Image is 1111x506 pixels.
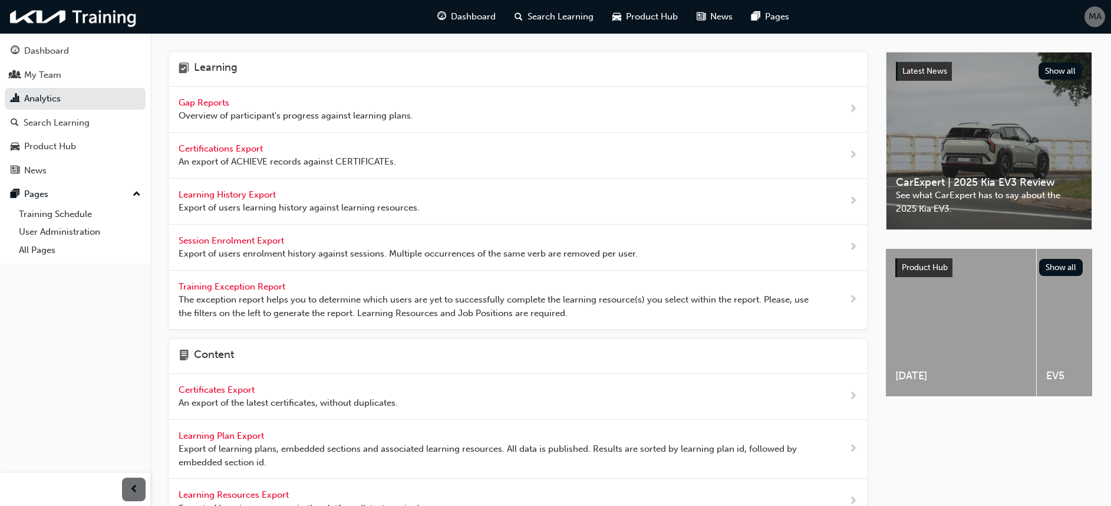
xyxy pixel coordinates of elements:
[179,235,286,246] span: Session Enrolment Export
[5,38,146,183] button: DashboardMy TeamAnalyticsSearch LearningProduct HubNews
[765,10,789,24] span: Pages
[179,189,278,200] span: Learning History Export
[451,10,496,24] span: Dashboard
[5,136,146,157] a: Product Hub
[179,385,257,395] span: Certificates Export
[849,293,858,307] span: next-icon
[24,188,48,201] div: Pages
[849,194,858,209] span: next-icon
[849,442,858,456] span: next-icon
[896,62,1082,81] a: Latest NewsShow all
[11,142,19,152] span: car-icon
[169,374,867,420] a: Certificates Export An export of the latest certificates, without duplicates.next-icon
[6,5,141,29] img: kia-training
[169,133,867,179] a: Certifications Export An export of ACHIEVE records against CERTIFICATEs.next-icon
[179,97,232,108] span: Gap Reports
[179,293,811,320] span: The exception report helps you to determine which users are yet to successfully complete the lear...
[179,143,265,154] span: Certifications Export
[11,166,19,176] span: news-icon
[5,112,146,134] a: Search Learning
[603,5,687,29] a: car-iconProduct Hub
[179,247,638,261] span: Export of users enrolment history against sessions. Multiple occurrences of the same verb are rem...
[886,249,1036,396] a: [DATE]
[742,5,799,29] a: pages-iconPages
[169,420,867,479] a: Learning Plan Export Export of learning plans, embedded sections and associated learning resource...
[902,66,947,76] span: Latest News
[194,61,238,77] h4: Learning
[179,489,291,500] span: Learning Resources Export
[5,183,146,205] button: Pages
[14,223,146,241] a: User Administration
[24,116,90,130] div: Search Learning
[1089,10,1102,24] span: MA
[179,431,266,441] span: Learning Plan Export
[5,160,146,182] a: News
[849,240,858,255] span: next-icon
[751,9,760,24] span: pages-icon
[902,262,948,272] span: Product Hub
[11,46,19,57] span: guage-icon
[179,349,189,364] span: page-icon
[886,52,1092,230] a: Latest NewsShow allCarExpert | 2025 Kia EV3 ReviewSee what CarExpert has to say about the 2025 Ki...
[515,9,523,24] span: search-icon
[626,10,678,24] span: Product Hub
[179,281,288,292] span: Training Exception Report
[849,148,858,163] span: next-icon
[179,155,396,169] span: An export of ACHIEVE records against CERTIFICATEs.
[5,64,146,86] a: My Team
[5,88,146,110] a: Analytics
[687,5,742,29] a: news-iconNews
[1084,6,1105,27] button: MA
[194,349,234,364] h4: Content
[11,70,19,81] span: people-icon
[11,118,19,129] span: search-icon
[896,189,1082,215] span: See what CarExpert has to say about the 2025 Kia EV3.
[24,140,76,153] div: Product Hub
[14,241,146,259] a: All Pages
[169,87,867,133] a: Gap Reports Overview of participant's progress against learning plans.next-icon
[697,9,705,24] span: news-icon
[130,482,139,497] span: prev-icon
[505,5,603,29] a: search-iconSearch Learning
[24,68,61,82] div: My Team
[24,164,47,178] div: News
[133,187,141,202] span: up-icon
[5,40,146,62] a: Dashboard
[895,258,1083,277] a: Product HubShow all
[437,9,446,24] span: guage-icon
[710,10,733,24] span: News
[179,61,189,77] span: learning-icon
[179,109,413,123] span: Overview of participant's progress against learning plans.
[849,389,858,404] span: next-icon
[179,201,420,215] span: Export of users learning history against learning resources.
[1039,63,1083,80] button: Show all
[24,44,69,58] div: Dashboard
[896,176,1082,189] span: CarExpert | 2025 Kia EV3 Review
[612,9,621,24] span: car-icon
[849,102,858,117] span: next-icon
[169,179,867,225] a: Learning History Export Export of users learning history against learning resources.next-icon
[895,369,1027,383] span: [DATE]
[428,5,505,29] a: guage-iconDashboard
[14,205,146,224] a: Training Schedule
[179,396,398,410] span: An export of the latest certificates, without duplicates.
[169,225,867,271] a: Session Enrolment Export Export of users enrolment history against sessions. Multiple occurrences...
[528,10,594,24] span: Search Learning
[169,271,867,330] a: Training Exception Report The exception report helps you to determine which users are yet to succ...
[179,442,811,469] span: Export of learning plans, embedded sections and associated learning resources. All data is publis...
[1039,259,1083,276] button: Show all
[11,94,19,104] span: chart-icon
[11,189,19,200] span: pages-icon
